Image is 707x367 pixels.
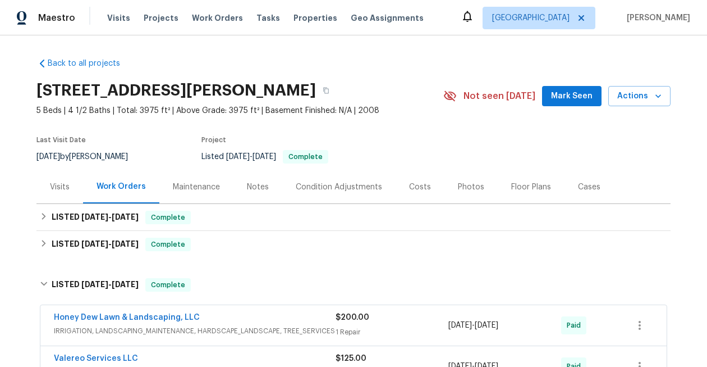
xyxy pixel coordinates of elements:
[54,355,138,363] a: Valereo Services LLC
[226,153,250,161] span: [DATE]
[36,204,671,231] div: LISTED [DATE]-[DATE]Complete
[81,240,139,248] span: -
[458,182,484,193] div: Photos
[256,14,280,22] span: Tasks
[146,212,190,223] span: Complete
[36,150,141,164] div: by [PERSON_NAME]
[81,240,108,248] span: [DATE]
[351,12,424,24] span: Geo Assignments
[54,325,336,337] span: IRRIGATION, LANDSCAPING_MAINTENANCE, HARDSCAPE_LANDSCAPE, TREE_SERVICES
[622,12,690,24] span: [PERSON_NAME]
[336,327,448,338] div: 1 Repair
[112,213,139,221] span: [DATE]
[52,238,139,251] h6: LISTED
[36,153,60,161] span: [DATE]
[409,182,431,193] div: Costs
[36,267,671,303] div: LISTED [DATE]-[DATE]Complete
[578,182,600,193] div: Cases
[492,12,570,24] span: [GEOGRAPHIC_DATA]
[293,12,337,24] span: Properties
[463,90,535,102] span: Not seen [DATE]
[81,213,139,221] span: -
[336,355,366,363] span: $125.00
[146,279,190,291] span: Complete
[617,89,662,103] span: Actions
[144,12,178,24] span: Projects
[296,182,382,193] div: Condition Adjustments
[201,153,328,161] span: Listed
[38,12,75,24] span: Maestro
[567,320,585,331] span: Paid
[52,211,139,224] h6: LISTED
[50,182,70,193] div: Visits
[54,314,200,321] a: Honey Dew Lawn & Landscaping, LLC
[112,280,139,288] span: [DATE]
[36,137,86,143] span: Last Visit Date
[36,105,443,116] span: 5 Beds | 4 1/2 Baths | Total: 3975 ft² | Above Grade: 3975 ft² | Basement Finished: N/A | 2008
[107,12,130,24] span: Visits
[511,182,551,193] div: Floor Plans
[542,86,602,107] button: Mark Seen
[81,213,108,221] span: [DATE]
[81,280,139,288] span: -
[252,153,276,161] span: [DATE]
[284,153,327,160] span: Complete
[247,182,269,193] div: Notes
[201,137,226,143] span: Project
[226,153,276,161] span: -
[448,320,498,331] span: -
[52,278,139,292] h6: LISTED
[551,89,593,103] span: Mark Seen
[36,231,671,258] div: LISTED [DATE]-[DATE]Complete
[97,181,146,192] div: Work Orders
[475,321,498,329] span: [DATE]
[36,85,316,96] h2: [STREET_ADDRESS][PERSON_NAME]
[112,240,139,248] span: [DATE]
[146,239,190,250] span: Complete
[81,280,108,288] span: [DATE]
[36,58,144,69] a: Back to all projects
[608,86,671,107] button: Actions
[173,182,220,193] div: Maintenance
[192,12,243,24] span: Work Orders
[316,80,336,101] button: Copy Address
[336,314,369,321] span: $200.00
[448,321,472,329] span: [DATE]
